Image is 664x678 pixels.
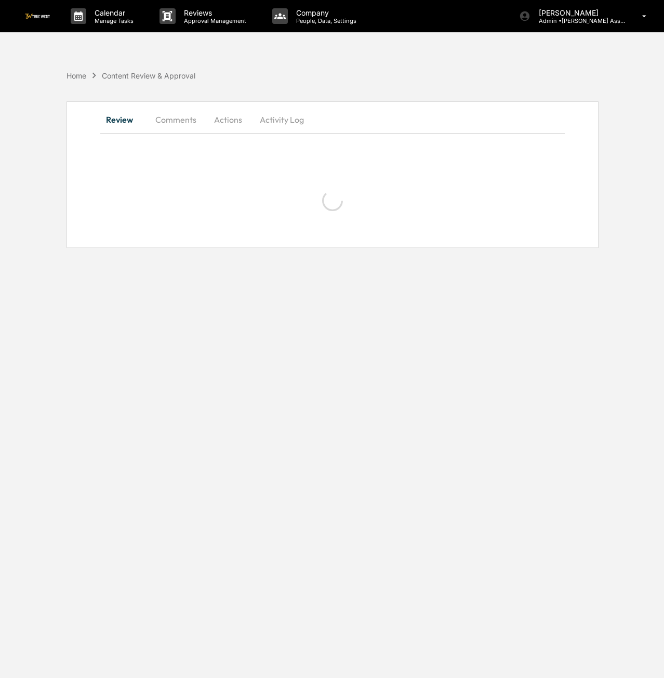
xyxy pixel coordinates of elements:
[176,8,251,17] p: Reviews
[530,17,627,24] p: Admin • [PERSON_NAME] Asset Management
[86,17,139,24] p: Manage Tasks
[100,107,147,132] button: Review
[251,107,312,132] button: Activity Log
[147,107,205,132] button: Comments
[530,8,627,17] p: [PERSON_NAME]
[176,17,251,24] p: Approval Management
[288,8,362,17] p: Company
[100,107,565,132] div: secondary tabs example
[288,17,362,24] p: People, Data, Settings
[102,71,195,80] div: Content Review & Approval
[205,107,251,132] button: Actions
[25,14,50,18] img: logo
[67,71,86,80] div: Home
[86,8,139,17] p: Calendar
